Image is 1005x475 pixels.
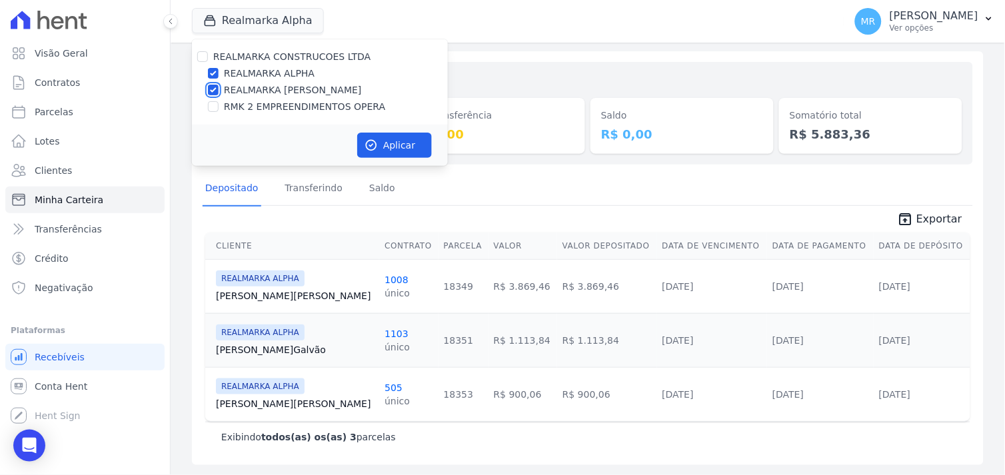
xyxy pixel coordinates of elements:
[367,172,398,207] a: Saldo
[557,313,657,367] td: R$ 1.113,84
[224,67,315,81] label: REALMARKA ALPHA
[557,367,657,421] td: R$ 900,06
[5,274,165,301] a: Negativação
[216,324,305,340] span: REALMARKA ALPHA
[662,389,694,400] a: [DATE]
[11,322,159,338] div: Plataformas
[283,172,346,207] a: Transferindo
[489,367,557,421] td: R$ 900,06
[216,343,374,356] a: [PERSON_NAME]Galvão
[35,350,85,364] span: Recebíveis
[35,281,93,294] span: Negativação
[5,99,165,125] a: Parcelas
[413,109,574,123] dt: Em transferência
[357,133,432,158] button: Aplicar
[216,378,305,394] span: REALMARKA ALPHA
[413,125,574,143] dd: R$ 0,00
[879,281,910,292] a: [DATE]
[5,128,165,155] a: Lotes
[657,233,767,260] th: Data de Vencimento
[5,245,165,272] a: Crédito
[844,3,1005,40] button: MR [PERSON_NAME] Ver opções
[203,172,261,207] a: Depositado
[379,233,438,260] th: Contrato
[662,335,694,346] a: [DATE]
[662,281,694,292] a: [DATE]
[5,216,165,242] a: Transferências
[213,51,371,62] label: REALMARKA CONSTRUCOES LTDA
[5,373,165,400] a: Conta Hent
[385,394,410,408] div: único
[5,40,165,67] a: Visão Geral
[444,335,474,346] a: 18351
[898,211,914,227] i: unarchive
[489,259,557,313] td: R$ 3.869,46
[385,328,409,339] a: 1103
[767,233,874,260] th: Data de Pagamento
[601,125,763,143] dd: R$ 0,00
[35,47,88,60] span: Visão Geral
[35,380,87,393] span: Conta Hent
[13,430,45,462] div: Open Intercom Messenger
[224,100,385,114] label: RMK 2 EMPREENDIMENTOS OPERA
[5,157,165,184] a: Clientes
[444,389,474,400] a: 18353
[557,233,657,260] th: Valor Depositado
[216,270,305,286] span: REALMARKA ALPHA
[890,23,978,33] p: Ver opções
[35,223,102,236] span: Transferências
[35,135,60,148] span: Lotes
[385,382,403,393] a: 505
[216,289,374,302] a: [PERSON_NAME][PERSON_NAME]
[790,125,952,143] dd: R$ 5.883,36
[879,335,910,346] a: [DATE]
[790,109,952,123] dt: Somatório total
[216,397,374,410] a: [PERSON_NAME][PERSON_NAME]
[261,432,357,442] b: todos(as) os(as) 3
[879,389,910,400] a: [DATE]
[224,83,362,97] label: REALMARKA [PERSON_NAME]
[192,8,324,33] button: Realmarka Alpha
[916,211,962,227] span: Exportar
[35,252,69,265] span: Crédito
[5,187,165,213] a: Minha Carteira
[385,340,410,354] div: único
[861,17,876,26] span: MR
[5,344,165,370] a: Recebíveis
[444,281,474,292] a: 18349
[772,281,804,292] a: [DATE]
[35,105,73,119] span: Parcelas
[890,9,978,23] p: [PERSON_NAME]
[489,313,557,367] td: R$ 1.113,84
[205,233,379,260] th: Cliente
[874,233,970,260] th: Data de Depósito
[772,335,804,346] a: [DATE]
[221,430,396,444] p: Exibindo parcelas
[35,193,103,207] span: Minha Carteira
[5,69,165,96] a: Contratos
[557,259,657,313] td: R$ 3.869,46
[489,233,557,260] th: Valor
[601,109,763,123] dt: Saldo
[35,164,72,177] span: Clientes
[35,76,80,89] span: Contratos
[772,389,804,400] a: [DATE]
[385,274,409,285] a: 1008
[385,286,410,300] div: único
[887,211,973,230] a: unarchive Exportar
[439,233,489,260] th: Parcela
